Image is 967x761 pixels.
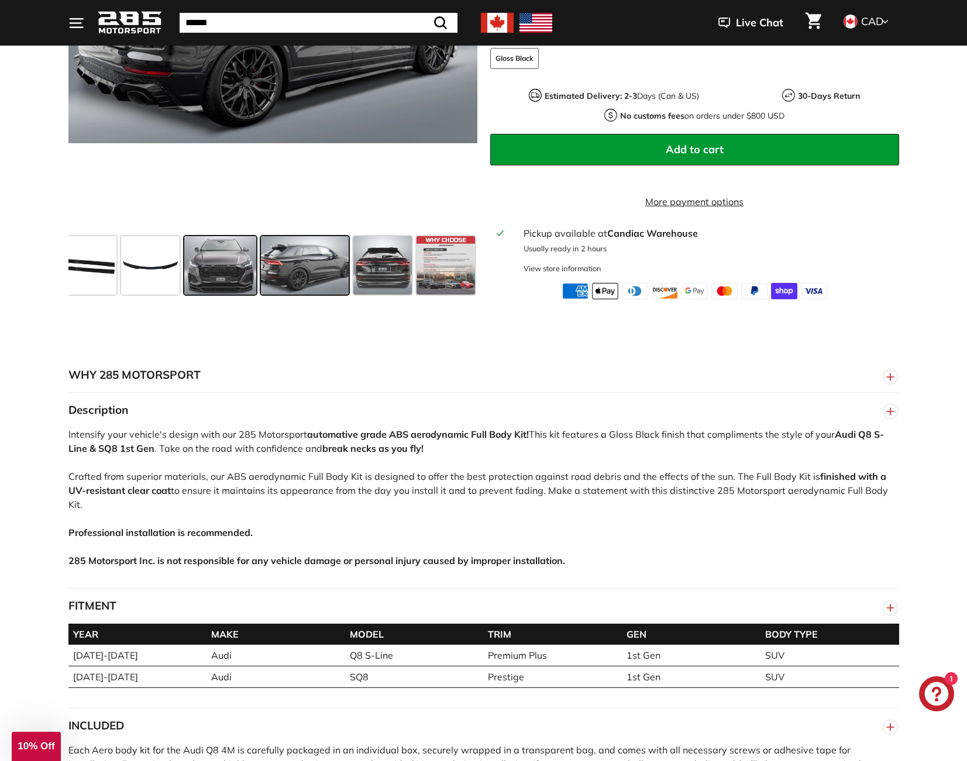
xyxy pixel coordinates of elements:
[12,732,61,761] div: 10% Off
[68,393,899,428] button: Description
[760,666,899,687] td: SUV
[207,666,345,687] td: Audi
[345,645,484,666] td: Q8 S-Line
[760,624,899,645] th: BODY TYPE
[483,624,622,645] th: TRIM
[490,134,899,165] button: Add to cart
[799,3,828,43] a: Cart
[760,645,899,666] td: SUV
[322,442,424,454] strong: break necks as you fly!
[68,358,899,393] button: WHY 285 MOTORSPORT
[207,624,345,645] th: MAKE
[607,227,698,239] strong: Candiac Warehouse
[68,708,899,743] button: INCLUDED
[68,589,899,624] button: FITMENT
[736,15,783,30] span: Live Chat
[622,624,760,645] th: GEN
[483,666,622,687] td: Prestige
[620,110,784,122] p: on orders under $800 USD
[666,143,724,156] span: Add to cart
[68,427,899,588] div: Intensify your vehicle's design with our 285 Motorsport This kit features a Gloss Black finish th...
[741,283,768,299] img: paypal
[345,624,484,645] th: MODEL
[483,645,622,666] td: Premium Plus
[622,645,760,666] td: 1st Gen
[68,666,207,687] td: [DATE]-[DATE]
[916,676,958,714] inbox-online-store-chat: Shopify online store chat
[798,91,860,101] strong: 30-Days Return
[68,624,207,645] th: YEAR
[490,195,899,209] a: More payment options
[524,226,892,240] div: Pickup available at
[861,15,883,28] span: CAD
[207,645,345,666] td: Audi
[524,263,601,274] div: View store information
[622,666,760,687] td: 1st Gen
[652,283,678,299] img: discover
[98,9,162,37] img: Logo_285_Motorsport_areodynamics_components
[68,645,207,666] td: [DATE]-[DATE]
[345,666,484,687] td: SQ8
[682,283,708,299] img: google_pay
[307,428,529,440] strong: automative grade ABS aerodynamic Full Body Kit!
[68,527,565,566] strong: Professional installation is recommended. 285 Motorsport Inc. is not responsible for any vehicle ...
[562,283,589,299] img: american_express
[703,8,799,37] button: Live Chat
[524,243,892,254] p: Usually ready in 2 hours
[711,283,738,299] img: master
[545,91,637,101] strong: Estimated Delivery: 2-3
[801,283,827,299] img: visa
[180,13,457,33] input: Search
[592,283,618,299] img: apple_pay
[545,90,699,102] p: Days (Can & US)
[18,741,54,752] span: 10% Off
[620,110,684,121] strong: No customs fees
[771,283,797,299] img: shopify_pay
[622,283,648,299] img: diners_club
